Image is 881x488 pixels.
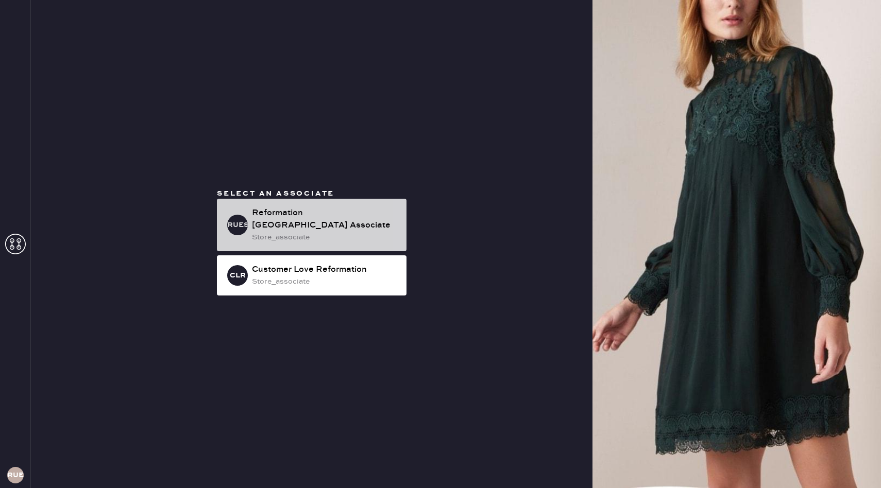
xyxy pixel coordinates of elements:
[227,221,248,229] h3: RUESA
[252,276,398,287] div: store_associate
[230,272,246,279] h3: CLR
[217,189,334,198] span: Select an associate
[832,442,876,486] iframe: Front Chat
[7,472,24,479] h3: RUES
[252,264,398,276] div: Customer Love Reformation
[252,232,398,243] div: store_associate
[252,207,398,232] div: Reformation [GEOGRAPHIC_DATA] Associate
